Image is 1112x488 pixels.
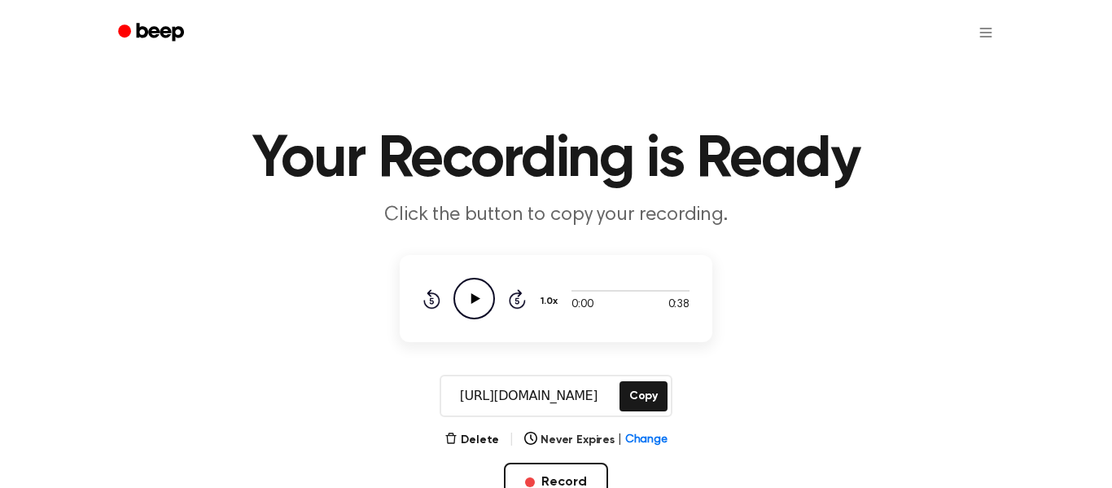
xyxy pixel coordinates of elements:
p: Click the button to copy your recording. [243,202,869,229]
button: 1.0x [539,288,563,315]
button: Never Expires|Change [524,432,668,449]
button: Copy [619,381,668,411]
button: Open menu [966,13,1005,52]
span: 0:38 [668,297,690,314]
button: Delete [444,432,499,449]
span: 0:00 [571,297,593,314]
span: | [509,430,514,450]
h1: Your Recording is Ready [139,130,973,189]
span: Change [625,432,668,449]
a: Beep [107,17,199,49]
span: | [618,432,622,449]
